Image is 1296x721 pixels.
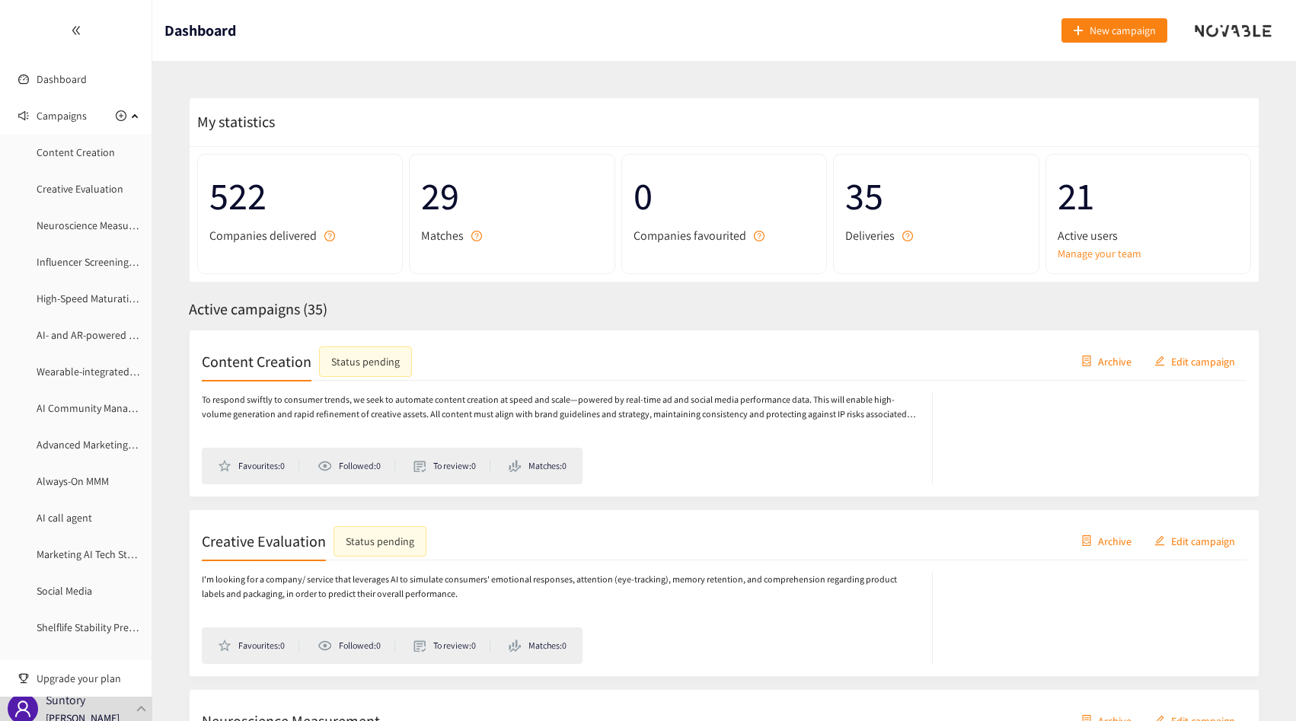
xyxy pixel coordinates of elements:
a: AI Community Management [37,401,163,415]
span: trophy [18,673,29,684]
li: Favourites: 0 [218,459,299,473]
a: AI- and AR-powered planogram and store layout optimization solutions [37,328,361,342]
a: AI call agent [37,511,92,525]
a: High-Speed Maturation of spirits [37,292,182,305]
a: Content CreationStatus pendingcontainerArchiveeditEdit campaignTo respond swiftly to consumer tre... [189,330,1259,497]
span: Companies favourited [634,226,746,245]
span: container [1081,535,1092,547]
span: Active users [1058,226,1118,245]
span: 522 [209,166,391,226]
span: container [1081,356,1092,368]
span: Campaigns [37,100,87,131]
span: Archive [1098,532,1132,549]
a: Wearable-integrated health tracking solutions [37,365,245,378]
span: edit [1154,535,1165,547]
span: plus-circle [116,110,126,121]
li: Matches: 0 [509,459,567,473]
h2: Content Creation [202,350,311,372]
iframe: Chat Widget [1041,557,1296,721]
a: Marketing AI Tech Study [37,547,144,561]
span: double-left [71,25,81,36]
a: Creative Evaluation [37,182,123,196]
span: Edit campaign [1171,532,1235,549]
span: 29 [421,166,602,226]
a: Neuroscience Measurement [37,219,162,232]
span: Edit campaign [1171,353,1235,369]
h2: Creative Evaluation [202,530,326,551]
span: Companies delivered [209,226,317,245]
button: editEdit campaign [1143,528,1247,553]
p: I'm looking for a company/ service that leverages AI to simulate consumers' emotional responses, ... [202,573,917,601]
span: 35 [845,166,1026,226]
span: plus [1073,25,1084,37]
span: edit [1154,356,1165,368]
a: Advanced Marketing Measurement [37,438,193,451]
span: Deliveries [845,226,895,245]
li: Followed: 0 [318,639,395,652]
a: Advanced Computing Research [37,657,177,671]
span: Matches [421,226,464,245]
span: question-circle [754,231,765,241]
div: Widget de chat [1041,557,1296,721]
span: 0 [634,166,815,226]
span: Upgrade your plan [37,663,140,694]
button: plusNew campaign [1061,18,1167,43]
a: Content Creation [37,145,115,159]
div: Status pending [346,532,414,549]
a: Dashboard [37,72,87,86]
span: My statistics [190,112,275,132]
span: Active campaigns ( 35 ) [189,299,327,319]
a: Shelflife Stability Prediction [37,621,160,634]
span: question-circle [902,231,913,241]
li: Followed: 0 [318,459,395,473]
button: containerArchive [1070,349,1143,373]
li: Favourites: 0 [218,639,299,652]
span: question-circle [324,231,335,241]
span: question-circle [471,231,482,241]
a: Social Media [37,584,92,598]
span: user [14,700,32,718]
li: To review: 0 [413,459,490,473]
a: Influencer Screening and Measurement [37,255,213,269]
p: To respond swiftly to consumer trends, we seek to automate content creation at speed and scale—po... [202,393,917,422]
button: editEdit campaign [1143,349,1247,373]
button: containerArchive [1070,528,1143,553]
div: Status pending [331,353,400,369]
p: Suntory [46,691,85,710]
li: Matches: 0 [509,639,567,652]
span: Archive [1098,353,1132,369]
a: Creative EvaluationStatus pendingcontainerArchiveeditEdit campaignI'm looking for a company/ serv... [189,509,1259,677]
li: To review: 0 [413,639,490,652]
span: 21 [1058,166,1239,226]
span: New campaign [1090,22,1156,39]
a: Always-On MMM [37,474,109,488]
span: sound [18,110,29,121]
a: Manage your team [1058,245,1239,262]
